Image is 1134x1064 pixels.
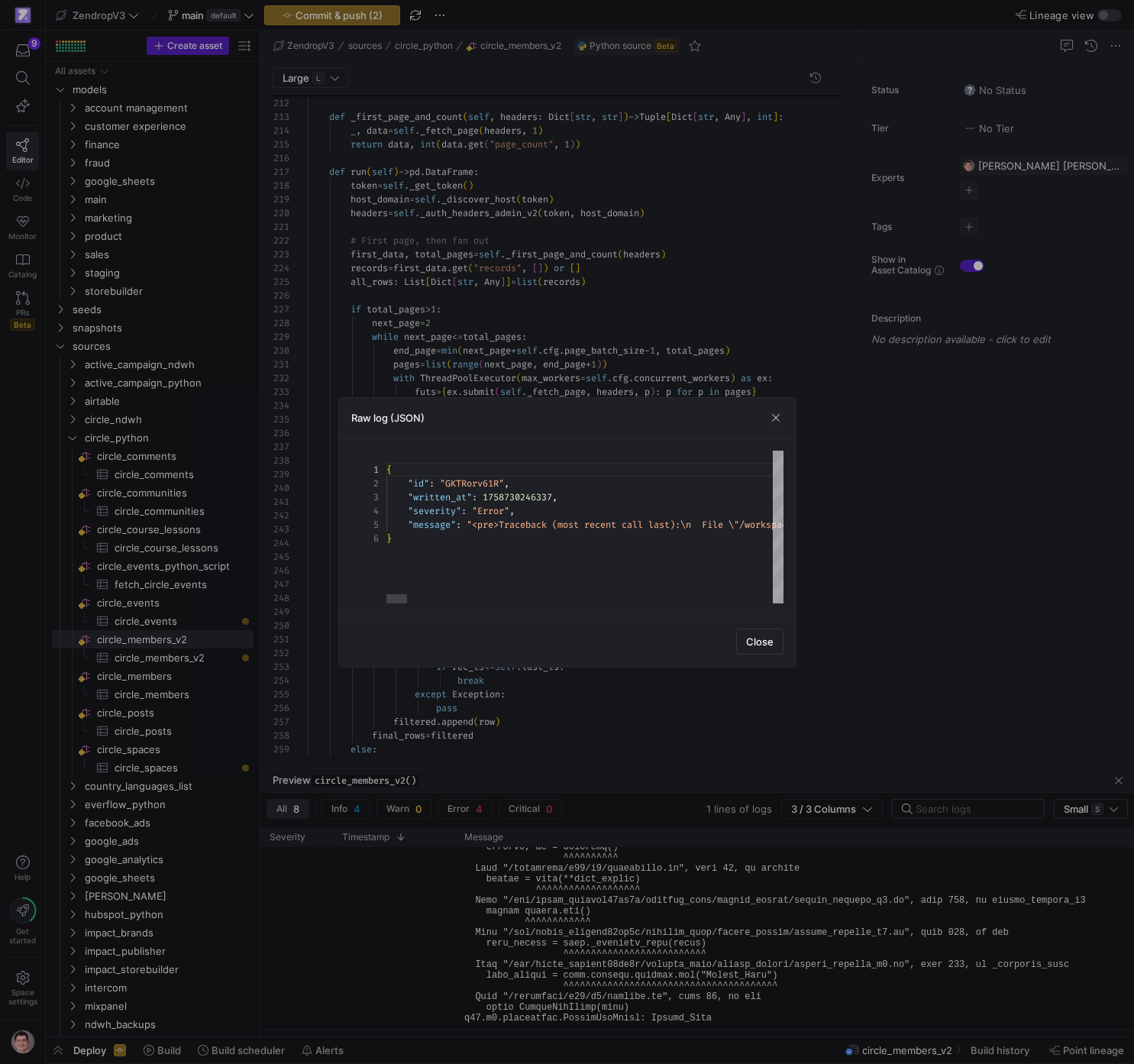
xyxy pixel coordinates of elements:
div: 1 [351,463,379,477]
span: 1758730246337 [483,491,552,503]
span: "GKTRorv61R" [440,477,504,490]
span: "Error" [472,505,509,517]
span: "severity" [408,505,461,517]
span: "message" [408,519,456,531]
span: , [552,491,557,503]
h3: Raw log (JSON) [351,412,425,424]
span: : [472,491,477,503]
div: 5 [351,518,379,532]
span: : [429,477,435,490]
div: 4 [351,504,379,518]
span: "/workspace/y42/v1/context.py\", line 31, in get\n [734,519,1001,531]
div: 6 [351,532,379,545]
div: 3 [351,490,379,504]
span: : [456,519,461,531]
span: , [504,477,509,490]
span: , [509,505,515,517]
span: "id" [408,477,429,490]
button: Close [736,629,783,655]
span: } [386,532,392,545]
span: : [461,505,467,517]
span: Close [746,635,774,648]
span: "<pre>Traceback (most recent call last):\n File \ [467,519,734,531]
span: { [386,464,392,476]
div: 2 [351,477,379,490]
span: "written_at" [408,491,472,503]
